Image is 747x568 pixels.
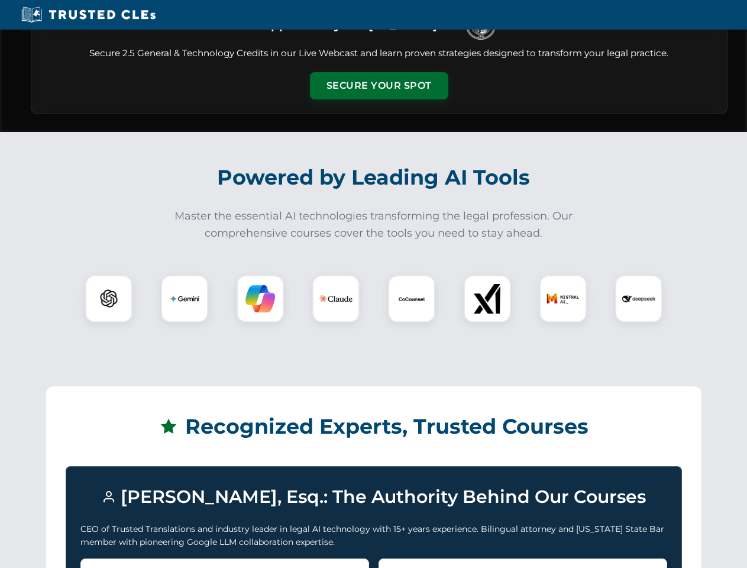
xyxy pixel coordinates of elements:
[615,275,662,322] div: DeepSeek
[80,481,667,513] h3: [PERSON_NAME], Esq.: The Authority Behind Our Courses
[161,275,208,322] div: Gemini
[245,284,275,314] img: Copilot Logo
[464,275,511,322] div: xAI
[312,275,360,322] div: Claude
[167,208,581,242] p: Master the essential AI technologies transforming the legal profession. Our comprehensive courses...
[397,284,426,314] img: CoCounsel Logo
[80,522,667,549] p: CEO of Trusted Translations and industry leader in legal AI technology with 15+ years experience....
[46,157,701,198] h2: Powered by Leading AI Tools
[18,6,159,24] img: Trusted CLEs
[66,406,682,447] h2: Recognized Experts, Trusted Courses
[237,275,284,322] div: Copilot
[388,275,435,322] div: CoCounsel
[92,282,126,316] img: ChatGPT Logo
[539,275,587,322] div: Mistral AI
[546,282,580,315] img: Mistral AI Logo
[170,284,199,314] img: Gemini Logo
[622,282,655,315] img: DeepSeek Logo
[319,282,353,315] img: Claude Logo
[46,47,713,60] p: Secure 2.5 General & Technology Credits in our Live Webcast and learn proven strategies designed ...
[473,284,502,314] img: xAI Logo
[85,275,132,322] div: ChatGPT
[310,72,448,99] button: Secure Your Spot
